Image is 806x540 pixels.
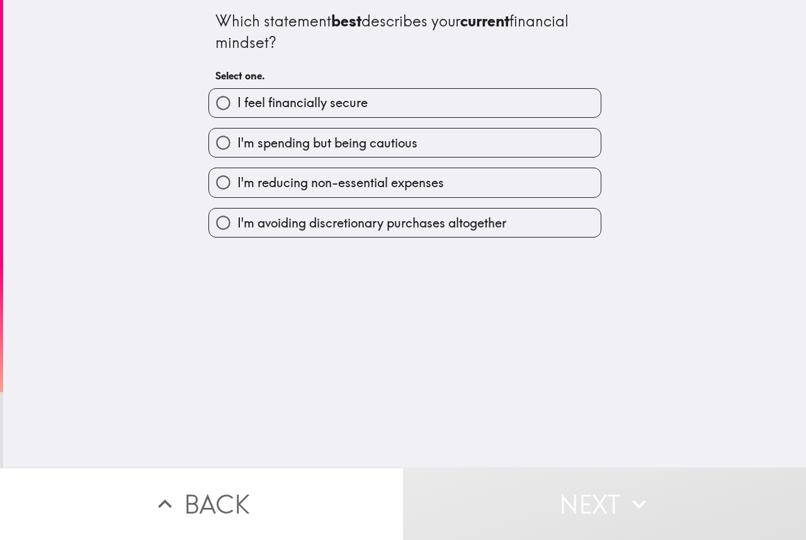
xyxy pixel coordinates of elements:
span: I'm spending but being cautious [237,134,417,152]
button: I'm reducing non-essential expenses [209,168,601,197]
button: I'm spending but being cautious [209,129,601,157]
h6: Select one. [215,69,594,83]
b: current [460,11,509,30]
button: I'm avoiding discretionary purchases altogether [209,209,601,237]
b: best [331,11,361,30]
button: Next [403,468,806,540]
span: I feel financially secure [237,94,368,112]
button: I feel financially secure [209,89,601,117]
span: I'm avoiding discretionary purchases altogether [237,214,506,232]
div: Which statement describes your financial mindset? [215,11,594,53]
span: I'm reducing non-essential expenses [237,174,444,192]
